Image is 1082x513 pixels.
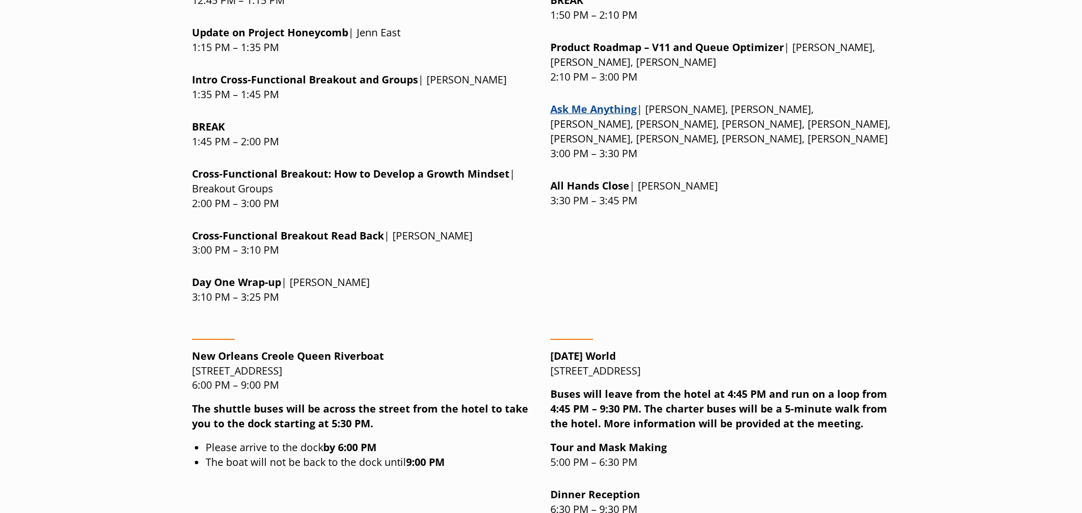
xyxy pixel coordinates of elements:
[192,26,348,39] strong: Update on Project Honeycomb
[550,179,629,192] strong: All Hands Close
[192,275,281,289] strong: Day One Wrap-up
[192,349,532,393] p: [STREET_ADDRESS] 6:00 PM – 9:00 PM
[550,440,667,454] strong: Tour and Mask Making
[192,229,532,258] p: | [PERSON_NAME] 3:00 PM – 3:10 PM
[192,229,384,242] strong: t Read Back
[192,73,532,102] p: | [PERSON_NAME] 1:35 PM – 1:45 PM
[550,487,640,501] strong: Dinner Reception
[550,349,616,363] strong: [DATE] World
[323,440,377,454] strong: by 6:00 PM
[192,229,324,242] strong: Cross-Functional Breakou
[550,440,891,470] p: 5:00 PM – 6:30 PM
[550,179,891,208] p: | [PERSON_NAME] 3:30 PM – 3:45 PM
[550,102,891,161] p: | [PERSON_NAME], [PERSON_NAME], [PERSON_NAME], [PERSON_NAME], [PERSON_NAME], [PERSON_NAME], [PERS...
[550,102,637,116] a: Link opens in a new window
[206,455,532,470] li: The boat will not be back to the dock until
[192,26,532,55] p: | Jenn East 1:15 PM – 1:35 PM
[192,167,532,211] p: | Breakout Groups 2:00 PM – 3:00 PM
[550,387,887,430] strong: Buses will leave from the hotel at 4:45 PM and run on a loop from 4:45 PM – 9:30 PM. The charter ...
[206,440,532,455] li: Please arrive to the dock
[192,275,532,305] p: | [PERSON_NAME] 3:10 PM – 3:25 PM
[192,73,418,86] strong: Intro Cross-Functional Breakout and Groups
[192,402,528,430] strong: The shuttle buses will be across the street from the hotel to take you to the dock starting at 5:...
[550,40,891,85] p: | [PERSON_NAME], [PERSON_NAME], [PERSON_NAME] 2:10 PM – 3:00 PM
[192,349,384,363] strong: New Orleans Creole Queen Riverboat
[192,167,509,180] strong: Cross-Functional Breakout: H
[342,167,509,180] strong: ow to Develop a Growth Mindset
[192,120,225,133] strong: BREAK
[192,120,532,149] p: 1:45 PM – 2:00 PM
[550,40,784,54] strong: Product Roadmap – V11 and Queue Optimizer
[550,349,891,379] p: [STREET_ADDRESS]
[406,455,445,469] strong: 9:00 PM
